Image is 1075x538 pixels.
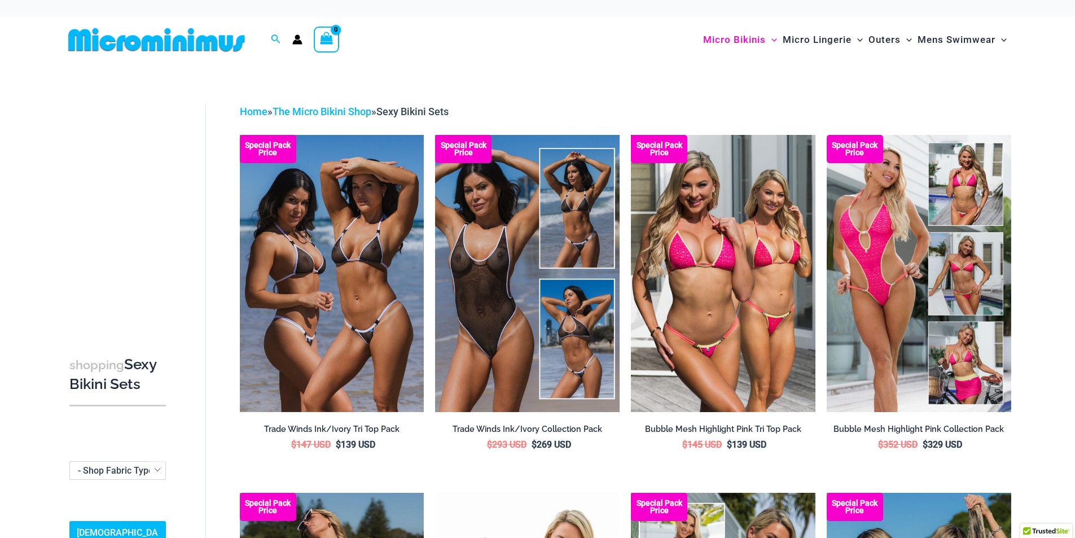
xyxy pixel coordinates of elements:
h2: Bubble Mesh Highlight Pink Collection Pack [827,424,1011,435]
a: Tri Top Pack F Tri Top Pack BTri Top Pack B [631,135,815,412]
span: Menu Toggle [901,25,912,54]
span: $ [487,439,492,450]
a: Top Bum Pack Top Bum Pack bTop Bum Pack b [240,135,424,412]
h2: Trade Winds Ink/Ivory Collection Pack [435,424,620,435]
a: The Micro Bikini Shop [273,106,371,117]
span: $ [291,439,296,450]
nav: Site Navigation [699,21,1012,59]
a: OutersMenu ToggleMenu Toggle [866,23,915,57]
span: Outers [868,25,901,54]
a: Account icon link [292,34,302,45]
bdi: 147 USD [291,439,331,450]
a: Trade Winds Ink/Ivory Collection Pack [435,424,620,439]
img: Tri Top Pack F [631,135,815,412]
span: $ [532,439,537,450]
img: Top Bum Pack [240,135,424,412]
img: Collection Pack [435,135,620,412]
a: Collection Pack F Collection Pack BCollection Pack B [827,135,1011,412]
span: - Shop Fabric Type [69,461,166,480]
span: $ [923,439,928,450]
img: Collection Pack F [827,135,1011,412]
bdi: 269 USD [532,439,571,450]
a: Bubble Mesh Highlight Pink Collection Pack [827,424,1011,439]
b: Special Pack Price [240,500,296,514]
bdi: 139 USD [336,439,375,450]
span: Micro Bikinis [703,25,766,54]
span: Menu Toggle [766,25,777,54]
b: Special Pack Price [827,500,883,514]
h3: Sexy Bikini Sets [69,355,166,394]
a: Bubble Mesh Highlight Pink Tri Top Pack [631,424,815,439]
bdi: 293 USD [487,439,526,450]
a: View Shopping Cart, empty [314,27,340,53]
span: shopping [69,358,124,372]
h2: Trade Winds Ink/Ivory Tri Top Pack [240,424,424,435]
h2: Bubble Mesh Highlight Pink Tri Top Pack [631,424,815,435]
bdi: 139 USD [727,439,766,450]
a: Mens SwimwearMenu ToggleMenu Toggle [915,23,1010,57]
img: MM SHOP LOGO FLAT [64,27,249,53]
span: - Shop Fabric Type [70,462,165,479]
span: Mens Swimwear [918,25,995,54]
span: Menu Toggle [852,25,863,54]
span: $ [336,439,341,450]
bdi: 329 USD [923,439,962,450]
b: Special Pack Price [631,142,687,156]
span: $ [682,439,687,450]
span: $ [727,439,732,450]
a: Micro LingerieMenu ToggleMenu Toggle [780,23,866,57]
span: $ [878,439,883,450]
bdi: 352 USD [878,439,918,450]
span: Menu Toggle [995,25,1007,54]
b: Special Pack Price [827,142,883,156]
span: Sexy Bikini Sets [376,106,449,117]
a: Collection Pack Collection Pack b (1)Collection Pack b (1) [435,135,620,412]
a: Home [240,106,267,117]
iframe: TrustedSite Certified [69,94,171,320]
a: Search icon link [271,33,281,47]
bdi: 145 USD [682,439,722,450]
span: - Shop Fabric Type [78,465,153,476]
b: Special Pack Price [631,500,687,514]
b: Special Pack Price [435,142,492,156]
b: Special Pack Price [240,142,296,156]
a: Trade Winds Ink/Ivory Tri Top Pack [240,424,424,439]
span: Micro Lingerie [783,25,852,54]
a: Micro BikinisMenu ToggleMenu Toggle [700,23,780,57]
span: » » [240,106,449,117]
